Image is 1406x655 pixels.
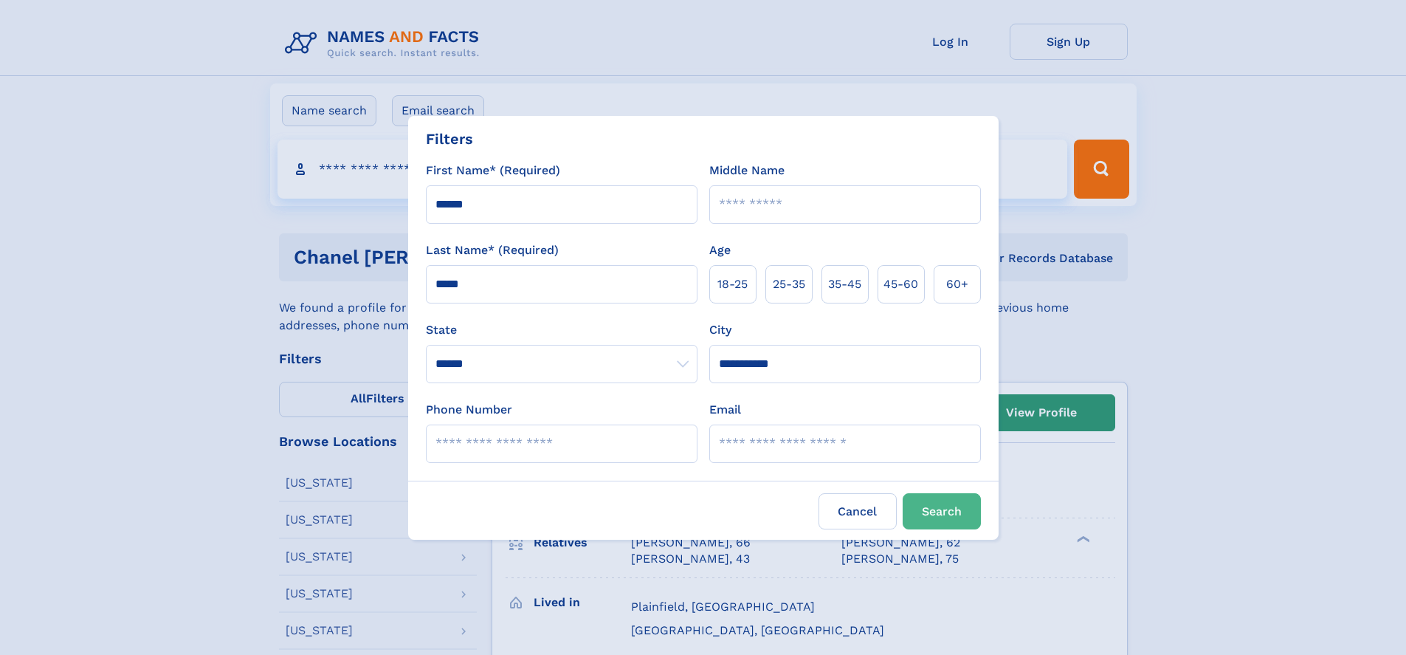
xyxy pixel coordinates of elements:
label: Age [709,241,731,259]
div: Filters [426,128,473,150]
label: State [426,321,697,339]
label: Phone Number [426,401,512,419]
span: 35‑45 [828,275,861,293]
span: 18‑25 [717,275,748,293]
label: Cancel [819,493,897,529]
button: Search [903,493,981,529]
span: 45‑60 [883,275,918,293]
label: First Name* (Required) [426,162,560,179]
span: 60+ [946,275,968,293]
label: Middle Name [709,162,785,179]
label: Last Name* (Required) [426,241,559,259]
span: 25‑35 [773,275,805,293]
label: City [709,321,731,339]
label: Email [709,401,741,419]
